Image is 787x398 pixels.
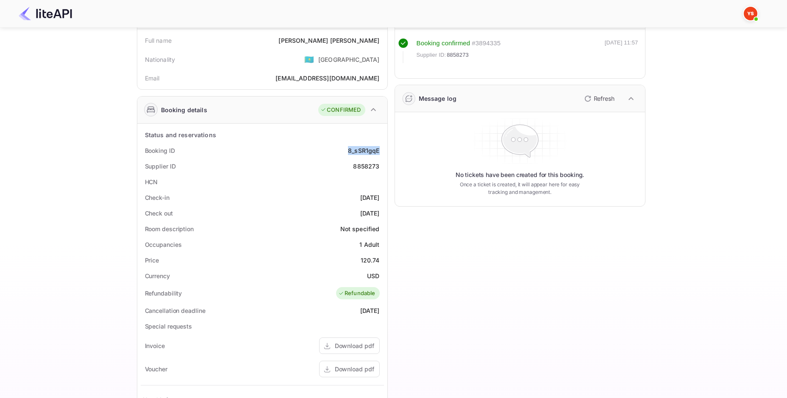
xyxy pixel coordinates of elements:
[145,240,182,249] div: Occupancies
[348,146,379,155] div: 8_sSR1gqE
[340,224,380,233] div: Not specified
[145,177,158,186] div: HCN
[360,306,380,315] div: [DATE]
[145,209,173,218] div: Check out
[145,130,216,139] div: Status and reservations
[456,171,584,179] p: No tickets have been created for this booking.
[145,289,182,298] div: Refundability
[453,181,587,196] p: Once a ticket is created, it will appear here for easy tracking and management.
[605,39,638,63] div: [DATE] 11:57
[318,55,380,64] div: [GEOGRAPHIC_DATA]
[744,7,757,20] img: Yandex Support
[304,52,314,67] span: United States
[145,193,170,202] div: Check-in
[419,94,457,103] div: Message log
[360,209,380,218] div: [DATE]
[145,322,192,331] div: Special requests
[367,271,379,280] div: USD
[472,39,501,48] div: # 3894335
[579,92,618,105] button: Refresh
[145,36,172,45] div: Full name
[594,94,615,103] p: Refresh
[161,105,207,114] div: Booking details
[145,341,165,350] div: Invoice
[275,74,379,83] div: [EMAIL_ADDRESS][DOMAIN_NAME]
[447,51,469,59] span: 8858273
[335,365,374,373] div: Download pdf
[145,365,167,373] div: Voucher
[145,224,194,233] div: Room description
[145,74,160,83] div: Email
[335,341,374,350] div: Download pdf
[145,256,159,265] div: Price
[417,51,446,59] span: Supplier ID:
[360,193,380,202] div: [DATE]
[145,55,175,64] div: Nationality
[145,271,170,280] div: Currency
[145,146,175,155] div: Booking ID
[320,106,361,114] div: CONFIRMED
[338,289,375,298] div: Refundable
[278,36,379,45] div: [PERSON_NAME] [PERSON_NAME]
[361,256,380,265] div: 120.74
[145,306,206,315] div: Cancellation deadline
[19,7,72,20] img: LiteAPI Logo
[359,240,379,249] div: 1 Adult
[353,162,379,171] div: 8858273
[417,39,470,48] div: Booking confirmed
[145,162,176,171] div: Supplier ID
